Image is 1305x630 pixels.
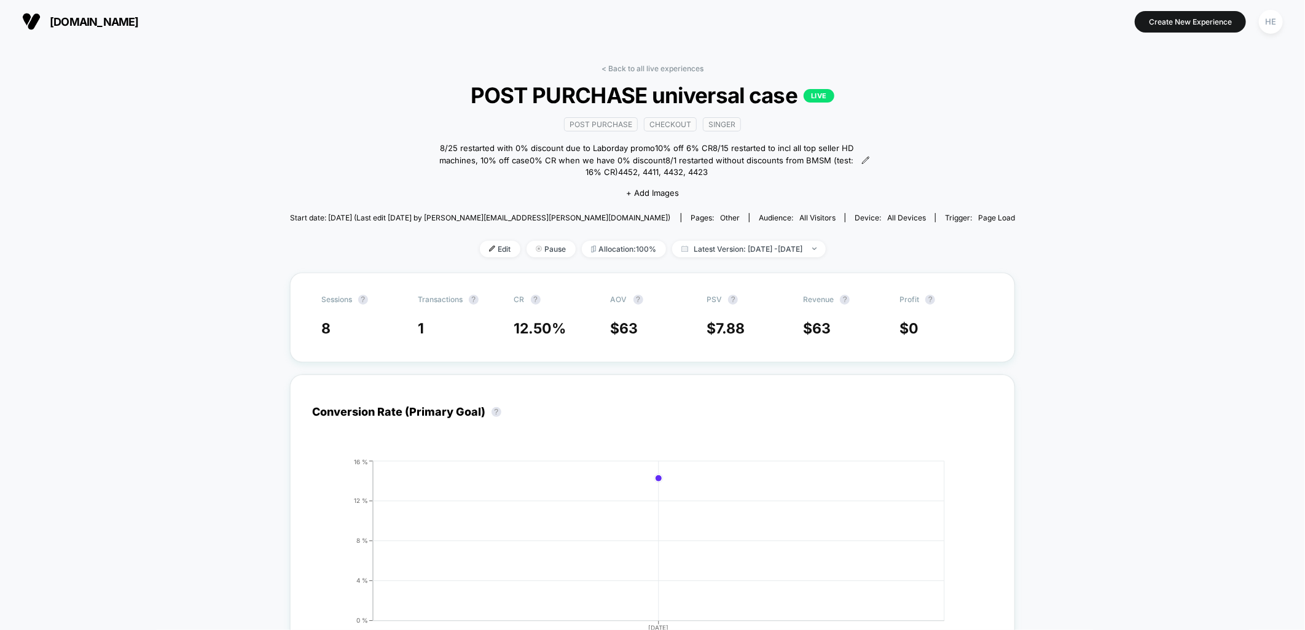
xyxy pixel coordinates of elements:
[514,295,525,304] span: CR
[22,12,41,31] img: Visually logo
[887,213,926,222] span: all devices
[564,117,638,131] span: Post Purchase
[681,246,688,252] img: calendar
[418,295,463,304] span: Transactions
[707,295,722,304] span: PSV
[633,295,643,305] button: ?
[840,295,850,305] button: ?
[626,188,679,198] span: + Add Images
[707,320,745,337] span: $
[358,295,368,305] button: ?
[812,247,817,250] img: end
[321,320,331,337] span: 8
[527,241,576,257] span: Pause
[356,577,368,584] tspan: 4 %
[514,320,566,337] span: 12.50 %
[703,117,741,131] span: Singer
[356,537,368,544] tspan: 8 %
[492,407,501,417] button: ?
[803,295,834,304] span: Revenue
[644,117,697,131] span: checkout
[354,457,368,465] tspan: 16 %
[1135,11,1246,33] button: Create New Experience
[50,15,139,28] span: [DOMAIN_NAME]
[591,246,596,252] img: rebalance
[582,241,666,257] span: Allocation: 100%
[611,320,638,337] span: $
[435,142,858,179] span: 8/25 restarted with 0% discount due to Laborday promo10% off 6% CR8/15 restarted to incl all top ...
[759,213,836,222] div: Audience:
[18,12,143,31] button: [DOMAIN_NAME]
[945,213,1015,222] div: Trigger:
[489,246,495,252] img: edit
[909,320,919,337] span: 0
[602,64,703,73] a: < Back to all live experiences
[672,241,826,257] span: Latest Version: [DATE] - [DATE]
[691,213,740,222] div: Pages:
[899,295,919,304] span: Profit
[611,295,627,304] span: AOV
[804,89,834,103] p: LIVE
[536,246,542,252] img: end
[312,405,507,418] div: Conversion Rate (Primary Goal)
[1259,10,1283,34] div: HE
[925,295,935,305] button: ?
[978,213,1015,222] span: Page Load
[321,295,352,304] span: Sessions
[418,320,424,337] span: 1
[620,320,638,337] span: 63
[716,320,745,337] span: 7.88
[803,320,831,337] span: $
[326,82,979,108] span: POST PURCHASE universal case
[354,497,368,504] tspan: 12 %
[1255,9,1287,34] button: HE
[728,295,738,305] button: ?
[356,616,368,624] tspan: 0 %
[720,213,740,222] span: other
[899,320,919,337] span: $
[290,213,670,222] span: Start date: [DATE] (Last edit [DATE] by [PERSON_NAME][EMAIL_ADDRESS][PERSON_NAME][DOMAIN_NAME])
[480,241,520,257] span: Edit
[469,295,479,305] button: ?
[799,213,836,222] span: All Visitors
[531,295,541,305] button: ?
[812,320,831,337] span: 63
[845,213,935,222] span: Device:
